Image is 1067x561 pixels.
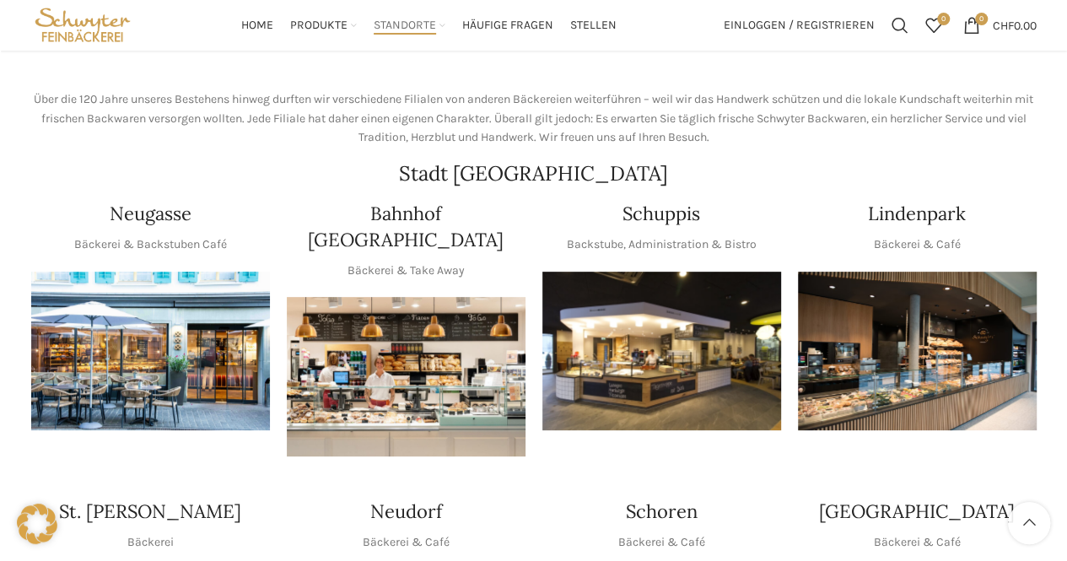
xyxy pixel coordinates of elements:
p: Bäckerei & Take Away [348,262,465,280]
h4: Lindenpark [868,201,966,227]
bdi: 0.00 [993,18,1037,32]
h4: [GEOGRAPHIC_DATA] [819,499,1015,525]
a: 0 [917,8,951,42]
p: Bäckerei & Café [363,533,450,552]
p: Bäckerei [127,533,174,552]
h4: Neugasse [110,201,191,227]
span: Stellen [570,18,617,34]
span: Home [241,18,273,34]
p: Bäckerei & Café [618,533,705,552]
a: Scroll to top button [1008,502,1050,544]
a: Home [241,8,273,42]
div: 1 / 1 [542,272,781,431]
a: Häufige Fragen [462,8,553,42]
span: 0 [937,13,950,25]
span: Einloggen / Registrieren [724,19,875,31]
img: 017-e1571925257345 [798,272,1037,431]
a: Site logo [31,17,135,31]
div: Main navigation [143,8,714,42]
h4: Neudorf [370,499,442,525]
p: Bäckerei & Café [874,235,961,254]
a: Stellen [570,8,617,42]
span: 0 [975,13,988,25]
h4: St. [PERSON_NAME] [59,499,241,525]
div: 1 / 1 [798,272,1037,431]
div: Meine Wunschliste [917,8,951,42]
p: Über die 120 Jahre unseres Bestehens hinweg durften wir verschiedene Filialen von anderen Bäckere... [31,90,1037,147]
p: Bäckerei & Café [874,533,961,552]
a: 0 CHF0.00 [955,8,1045,42]
a: Standorte [374,8,445,42]
span: Häufige Fragen [462,18,553,34]
h4: Schuppis [622,201,700,227]
a: Suchen [883,8,917,42]
img: 150130-Schwyter-013 [542,272,781,431]
span: Standorte [374,18,436,34]
a: Produkte [290,8,357,42]
h2: Stadt [GEOGRAPHIC_DATA] [31,164,1037,184]
h4: Schoren [626,499,698,525]
img: Neugasse [31,272,270,431]
img: Bahnhof St. Gallen [287,297,525,456]
div: 1 / 1 [287,297,525,456]
p: Backstube, Administration & Bistro [567,235,757,254]
a: Einloggen / Registrieren [715,8,883,42]
h4: Bahnhof [GEOGRAPHIC_DATA] [287,201,525,253]
div: 1 / 1 [31,272,270,431]
span: Produkte [290,18,348,34]
p: Bäckerei & Backstuben Café [74,235,227,254]
span: CHF [993,18,1014,32]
